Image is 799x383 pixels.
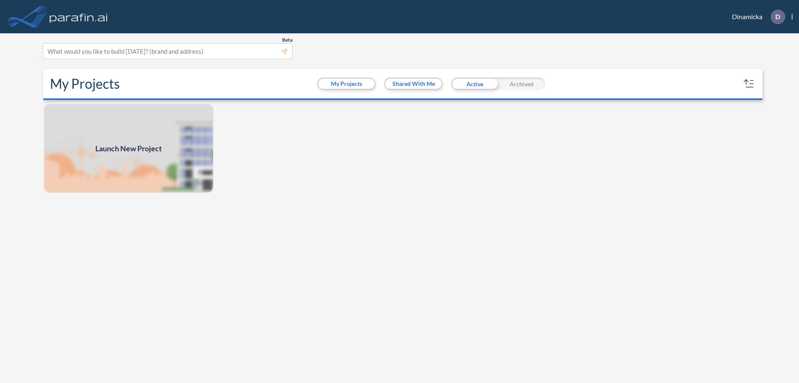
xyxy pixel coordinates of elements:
[385,79,442,89] button: Shared With Me
[95,143,162,154] span: Launch New Project
[282,37,293,43] span: Beta
[43,103,214,193] a: Launch New Project
[742,77,756,90] button: sort
[48,8,109,25] img: logo
[498,78,545,90] div: Archived
[43,103,214,193] img: add
[451,78,498,90] div: Active
[720,10,793,24] div: Dinamicka
[775,13,780,20] p: D
[318,79,375,89] button: My Projects
[50,76,120,92] h2: My Projects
